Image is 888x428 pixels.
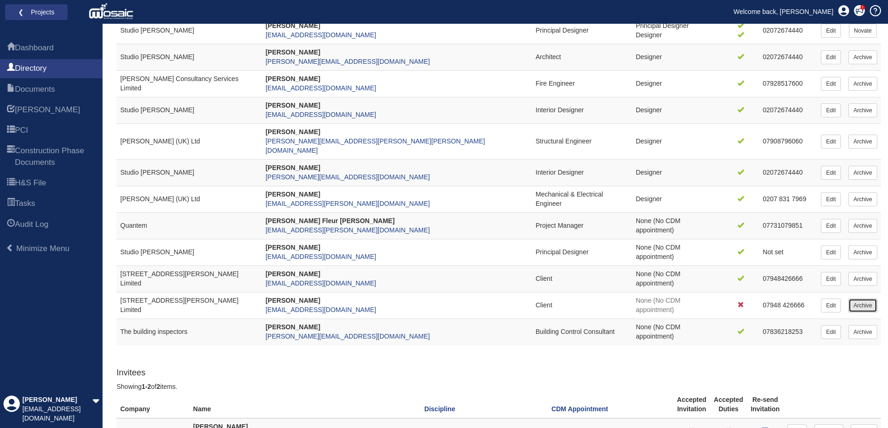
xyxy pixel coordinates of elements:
[266,128,320,136] strong: [PERSON_NAME]
[266,137,485,154] a: [PERSON_NAME][EMAIL_ADDRESS][PERSON_NAME][PERSON_NAME][DOMAIN_NAME]
[22,405,92,423] div: [EMAIL_ADDRESS][DOMAIN_NAME]
[7,125,15,136] span: PCI
[266,323,320,331] strong: [PERSON_NAME]
[536,169,584,176] span: Interior Designer
[759,186,817,212] td: 0207 831 7969
[266,297,320,304] strong: [PERSON_NAME]
[266,22,320,29] strong: [PERSON_NAME]
[15,63,47,74] span: Directory
[821,272,841,286] a: Edit
[849,24,877,38] a: Novate
[117,44,262,71] td: Studio [PERSON_NAME]
[759,292,817,319] td: 07948 426666
[266,306,376,313] a: [EMAIL_ADDRESS][DOMAIN_NAME]
[266,200,430,207] a: [EMAIL_ADDRESS][PERSON_NAME][DOMAIN_NAME]
[848,386,881,421] iframe: Chat
[821,50,841,64] a: Edit
[266,190,320,198] strong: [PERSON_NAME]
[117,392,189,418] th: Company
[15,84,55,95] span: Documents
[266,48,320,56] strong: [PERSON_NAME]
[266,111,376,118] a: [EMAIL_ADDRESS][DOMAIN_NAME]
[117,265,262,292] td: [STREET_ADDRESS][PERSON_NAME] Limited
[189,392,420,418] th: Name
[536,328,615,335] span: Building Control Consultant
[157,383,160,390] b: 2
[759,124,817,160] td: 07908796060
[821,166,841,180] a: Edit
[727,5,840,19] a: Welcome back, [PERSON_NAME]
[16,244,69,253] span: Minimize Menu
[536,137,592,145] span: Structural Engineer
[117,319,262,345] td: The building inspectors
[266,226,430,234] a: [EMAIL_ADDRESS][PERSON_NAME][DOMAIN_NAME]
[266,217,395,224] strong: [PERSON_NAME] Fleur [PERSON_NAME]
[89,2,136,21] img: logo_white.png
[142,383,151,390] b: 1-2
[117,368,881,378] h4: Invitees
[266,333,430,340] a: [PERSON_NAME][EMAIL_ADDRESS][DOMAIN_NAME]
[536,222,584,229] span: Project Manager
[15,145,96,168] span: Construction Phase Documents
[3,395,20,423] div: Profile
[536,80,575,87] span: Fire Engineer
[636,323,681,340] span: None (No CDM appointment)
[117,382,881,392] div: Showing of items.
[536,248,589,256] span: Principal Designer
[759,71,817,97] td: 07928517600
[117,186,262,212] td: [PERSON_NAME] (UK) Ltd
[821,219,841,233] a: Edit
[22,395,92,405] div: [PERSON_NAME]
[848,299,877,313] a: Archive
[848,245,877,259] a: Archive
[759,265,817,292] td: 07948426666
[266,244,320,251] strong: [PERSON_NAME]
[759,159,817,186] td: 02072674440
[117,124,262,160] td: [PERSON_NAME] (UK) Ltd
[15,177,46,189] span: H&S File
[7,146,15,169] span: Construction Phase Documents
[848,166,877,180] a: Archive
[7,198,15,210] span: Tasks
[7,105,15,116] span: HARI
[424,405,455,413] a: Discipline
[759,239,817,265] td: Not set
[536,301,552,309] span: Client
[117,239,262,265] td: Studio [PERSON_NAME]
[710,392,747,418] th: Accepted Duties
[7,219,15,231] span: Audit Log
[848,50,877,64] a: Archive
[7,178,15,189] span: H&S File
[747,392,783,418] th: Re-send Invitation
[636,31,662,39] span: Designer
[266,253,376,260] a: [EMAIL_ADDRESS][DOMAIN_NAME]
[266,31,376,39] a: [EMAIL_ADDRESS][DOMAIN_NAME]
[673,392,710,418] th: Accepted Invitation
[636,297,681,313] span: None (No CDM appointment)
[636,80,662,87] span: Designer
[536,190,603,207] span: Mechanical & Electrical Engineer
[266,270,320,278] strong: [PERSON_NAME]
[821,299,841,313] a: Edit
[117,18,262,44] td: Studio [PERSON_NAME]
[821,77,841,91] a: Edit
[636,169,662,176] span: Designer
[117,71,262,97] td: [PERSON_NAME] Consultancy Services Limited
[266,164,320,171] strong: [PERSON_NAME]
[11,6,62,18] a: ❮ Projects
[536,106,584,114] span: Interior Designer
[117,212,262,239] td: Quantem
[15,125,28,136] span: PCI
[536,275,552,282] span: Client
[848,192,877,206] a: Archive
[759,212,817,239] td: 07731079851
[266,173,430,181] a: [PERSON_NAME][EMAIL_ADDRESS][DOMAIN_NAME]
[551,405,608,413] a: CDM Appointment
[759,319,817,345] td: 07836218253
[15,219,48,230] span: Audit Log
[7,84,15,95] span: Documents
[117,97,262,124] td: Studio [PERSON_NAME]
[15,104,80,115] span: HARI
[848,135,877,149] a: Archive
[759,18,817,44] td: 02072674440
